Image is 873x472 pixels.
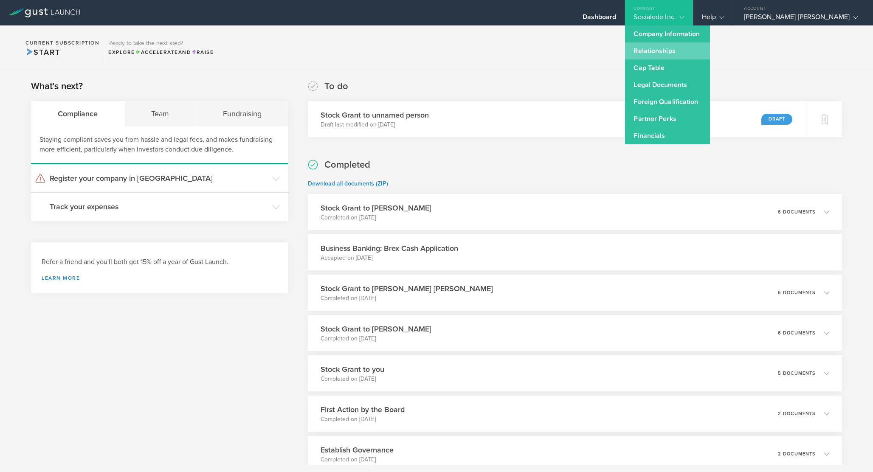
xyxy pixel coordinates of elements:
p: 6 documents [778,210,816,214]
p: Completed on [DATE] [321,455,394,464]
span: Start [25,48,60,57]
div: Ready to take the next step?ExploreAccelerateandRaise [104,34,218,60]
a: Learn more [42,275,278,281]
h3: Stock Grant to [PERSON_NAME] [PERSON_NAME] [321,283,493,294]
div: Draft [761,114,792,125]
p: Accepted on [DATE] [321,254,458,262]
h3: Stock Grant to unnamed person [321,110,429,121]
p: 2 documents [778,452,816,456]
span: Raise [191,49,214,55]
h3: First Action by the Board [321,404,405,415]
div: Explore [108,48,214,56]
div: Fundraising [196,101,288,126]
h3: Stock Grant to you [321,364,384,375]
div: Compliance [31,101,125,126]
div: Dashboard [583,13,617,25]
div: Team [125,101,197,126]
h2: Completed [324,159,370,171]
p: Draft last modified on [DATE] [321,121,429,129]
div: [PERSON_NAME] [PERSON_NAME] [744,13,858,25]
p: Completed on [DATE] [321,375,384,383]
h3: Ready to take the next step? [108,40,214,46]
div: Staying compliant saves you from hassle and legal fees, and makes fundraising more efficient, par... [31,126,288,164]
p: 5 documents [778,371,816,376]
div: Help [702,13,724,25]
h3: Stock Grant to [PERSON_NAME] [321,323,431,334]
h2: Current Subscription [25,40,99,45]
p: Completed on [DATE] [321,334,431,343]
h2: What's next? [31,80,83,93]
p: 2 documents [778,411,816,416]
h3: Stock Grant to [PERSON_NAME] [321,202,431,214]
h2: To do [324,80,348,93]
h3: Register your company in [GEOGRAPHIC_DATA] [50,173,268,184]
p: 6 documents [778,331,816,335]
a: Download all documents (ZIP) [308,180,388,187]
h3: Refer a friend and you'll both get 15% off a year of Gust Launch. [42,257,278,267]
p: 6 documents [778,290,816,295]
div: Stock Grant to unnamed personDraft last modified on [DATE]Draft [308,101,806,137]
span: Accelerate [135,49,178,55]
p: Completed on [DATE] [321,415,405,424]
div: Socialode Inc. [634,13,684,25]
h3: Track your expenses [50,201,268,212]
h3: Establish Governance [321,444,394,455]
p: Completed on [DATE] [321,214,431,222]
h3: Business Banking: Brex Cash Application [321,243,458,254]
p: Completed on [DATE] [321,294,493,303]
iframe: Chat Widget [831,431,873,472]
span: and [135,49,191,55]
